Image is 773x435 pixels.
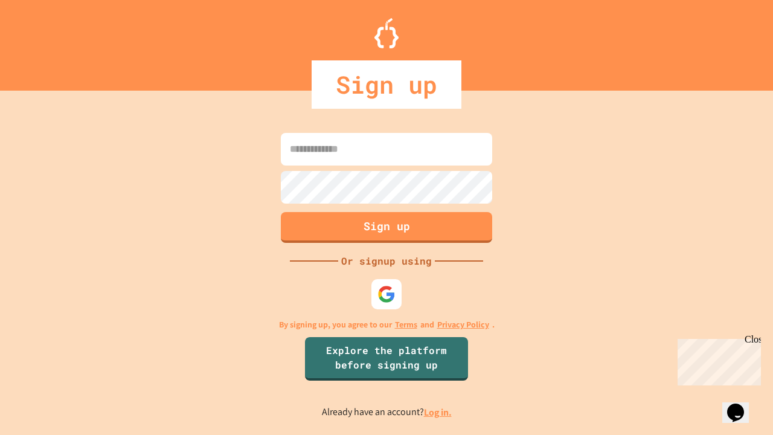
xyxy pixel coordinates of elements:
[424,406,452,419] a: Log in.
[312,60,461,109] div: Sign up
[281,212,492,243] button: Sign up
[374,18,399,48] img: Logo.svg
[673,334,761,385] iframe: chat widget
[279,318,495,331] p: By signing up, you agree to our and .
[322,405,452,420] p: Already have an account?
[722,387,761,423] iframe: chat widget
[437,318,489,331] a: Privacy Policy
[305,337,468,381] a: Explore the platform before signing up
[338,254,435,268] div: Or signup using
[5,5,83,77] div: Chat with us now!Close
[377,285,396,303] img: google-icon.svg
[395,318,417,331] a: Terms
